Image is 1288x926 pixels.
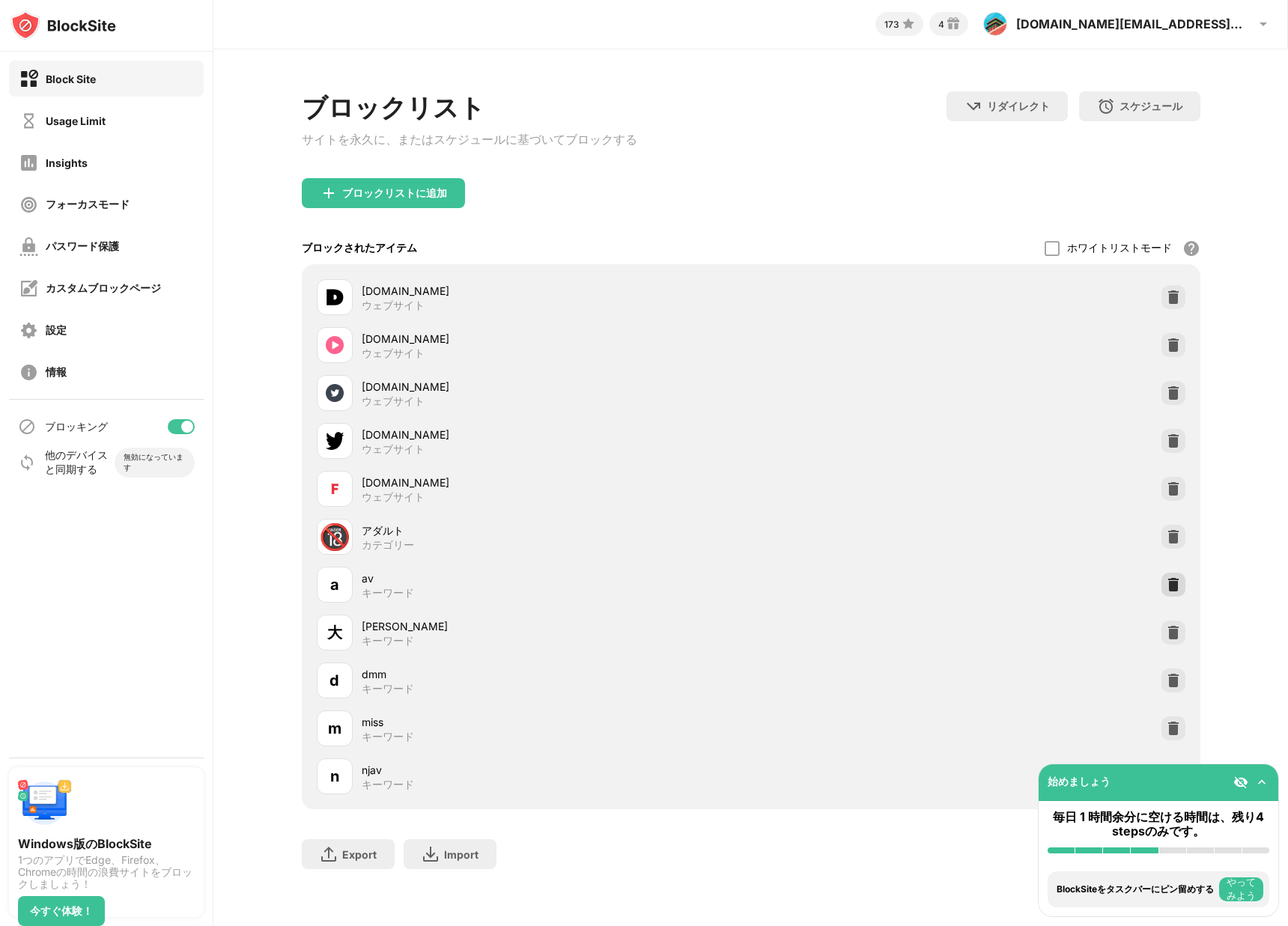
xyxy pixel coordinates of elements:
div: アダルト [362,523,751,538]
div: キーワード [362,682,414,695]
div: [DOMAIN_NAME] [362,475,751,490]
img: AOh14GgzdGkYoC0rUFHzV4TKjzY1ObBqTKBt_PEYpjfSkA=s96-c [983,12,1007,36]
div: Block Site [46,73,96,85]
img: focus-off.svg [19,195,38,214]
div: ブロックリストに追加 [342,187,447,199]
button: やってみよう [1219,877,1263,901]
div: パスワード保護 [46,240,119,254]
div: 毎日 1 時間余分に空ける時間は、残り4 stepsのみです。 [1048,810,1269,838]
div: 設定 [46,323,67,338]
div: ブロックされたアイテム [302,241,417,255]
img: about-off.svg [19,363,38,382]
img: time-usage-off.svg [19,112,38,130]
div: ブロッキング [45,420,108,434]
div: [DOMAIN_NAME] [362,283,751,299]
img: password-protection-off.svg [19,237,38,256]
img: blocking-icon.svg [18,418,36,436]
img: customize-block-page-off.svg [19,279,38,298]
div: スケジュール [1120,100,1182,114]
div: [DOMAIN_NAME] [362,427,751,442]
img: sync-icon.svg [18,454,36,472]
img: favicons [326,288,344,306]
img: points-small.svg [899,15,917,33]
div: ウェブサイト [362,490,425,504]
div: サイトを永久に、またはスケジュールに基づいてブロックする [302,132,637,148]
div: フォーカスモード [46,198,130,212]
div: カテゴリー [362,538,414,552]
div: m [328,717,341,740]
div: 🔞 [319,522,350,552]
div: 情報 [46,365,67,380]
img: reward-small.svg [944,15,962,33]
img: omni-setup-toggle.svg [1254,775,1269,790]
div: キーワード [362,730,414,743]
div: 他のデバイスと同期する [45,448,115,477]
div: ウェブサイト [362,347,425,360]
div: av [362,570,751,586]
div: キーワード [362,778,414,791]
div: ホワイトリストモード [1067,241,1172,255]
img: block-on.svg [19,70,38,88]
div: 今すぐ体験！ [30,905,93,917]
div: [DOMAIN_NAME] [362,379,751,395]
div: miss [362,714,751,730]
div: dmm [362,666,751,682]
div: Usage Limit [46,115,106,127]
img: logo-blocksite.svg [10,10,116,40]
img: favicons [326,384,344,402]
div: BlockSiteをタスクバーにピン留めする [1057,884,1215,895]
img: favicons [326,336,344,354]
img: insights-off.svg [19,153,38,172]
div: Import [444,848,479,861]
img: eye-not-visible.svg [1233,775,1248,790]
img: favicons [326,480,344,498]
div: キーワード [362,634,414,648]
div: キーワード [362,586,414,600]
div: 大 [327,621,342,644]
div: a [330,573,339,596]
div: ブロックリスト [302,91,637,126]
div: [PERSON_NAME] [362,618,751,634]
div: n [330,765,339,788]
div: njav [362,762,751,778]
div: カスタムブロックページ [46,281,161,296]
img: favicons [326,432,344,450]
div: ウェブサイト [362,299,425,312]
div: [DOMAIN_NAME] [362,331,751,347]
div: 4 [938,19,944,30]
div: 無効になっています [124,452,186,473]
div: ウェブサイト [362,395,425,408]
div: 1つのアプリでEdge、Firefox、Chromeの時間の浪費サイトをブロックしましょう！ [18,854,195,890]
div: ウェブサイト [362,442,425,456]
div: [DOMAIN_NAME][EMAIL_ADDRESS][DOMAIN_NAME] [1016,16,1245,31]
img: push-desktop.svg [18,776,72,830]
div: Insights [46,156,88,169]
div: d [329,669,339,692]
div: Windows版のBlockSite [18,836,195,851]
div: リダイレクト [987,100,1050,114]
div: Export [342,848,377,861]
div: 始めましょう [1048,775,1111,789]
img: settings-off.svg [19,321,38,340]
div: 173 [884,19,899,30]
